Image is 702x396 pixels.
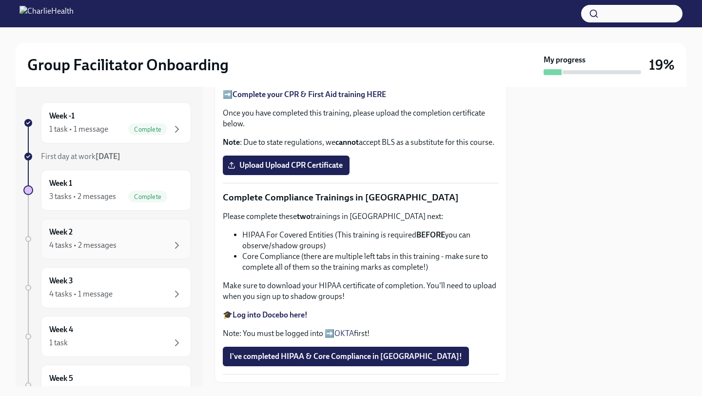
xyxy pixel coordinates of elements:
[230,160,343,170] span: Upload Upload CPR Certificate
[23,151,191,162] a: First day at work[DATE]
[242,251,499,273] li: Core Compliance (there are multiple left tabs in this training - make sure to complete all of the...
[49,227,73,238] h6: Week 2
[223,347,469,366] button: I've completed HIPAA & Core Compliance in [GEOGRAPHIC_DATA]!
[223,89,499,100] p: ➡️
[23,102,191,143] a: Week -11 task • 1 messageComplete
[49,373,73,384] h6: Week 5
[49,240,117,251] div: 4 tasks • 2 messages
[223,137,499,148] p: : Due to state regulations, we accept BLS as a substitute for this course.
[334,329,354,338] a: OKTA
[335,138,359,147] strong: cannot
[544,55,585,65] strong: My progress
[128,193,167,200] span: Complete
[49,276,73,286] h6: Week 3
[223,156,350,175] label: Upload Upload CPR Certificate
[233,90,386,99] a: Complete your CPR & First Aid training HERE
[128,126,167,133] span: Complete
[19,6,74,21] img: CharlieHealth
[649,56,675,74] h3: 19%
[96,152,120,161] strong: [DATE]
[23,170,191,211] a: Week 13 tasks • 2 messagesComplete
[416,230,445,239] strong: BEFORE
[223,108,499,129] p: Once you have completed this training, please upload the completion certificate below.
[223,328,499,339] p: Note: You must be logged into ➡️ first!
[23,218,191,259] a: Week 24 tasks • 2 messages
[27,55,229,75] h2: Group Facilitator Onboarding
[297,212,311,221] strong: two
[223,191,499,204] p: Complete Compliance Trainings in [GEOGRAPHIC_DATA]
[242,230,499,251] li: HIPAA For Covered Entities (This training is required you can observe/shadow groups)
[233,310,308,319] a: Log into Docebo here!
[223,280,499,302] p: Make sure to download your HIPAA certificate of completion. You'll need to upload when you sign u...
[223,310,499,320] p: 🎓
[230,352,462,361] span: I've completed HIPAA & Core Compliance in [GEOGRAPHIC_DATA]!
[223,138,240,147] strong: Note
[223,211,499,222] p: Please complete these trainings in [GEOGRAPHIC_DATA] next:
[49,124,108,135] div: 1 task • 1 message
[49,337,68,348] div: 1 task
[49,178,72,189] h6: Week 1
[23,316,191,357] a: Week 41 task
[41,152,120,161] span: First day at work
[49,289,113,299] div: 4 tasks • 1 message
[49,191,116,202] div: 3 tasks • 2 messages
[49,111,75,121] h6: Week -1
[23,267,191,308] a: Week 34 tasks • 1 message
[49,324,73,335] h6: Week 4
